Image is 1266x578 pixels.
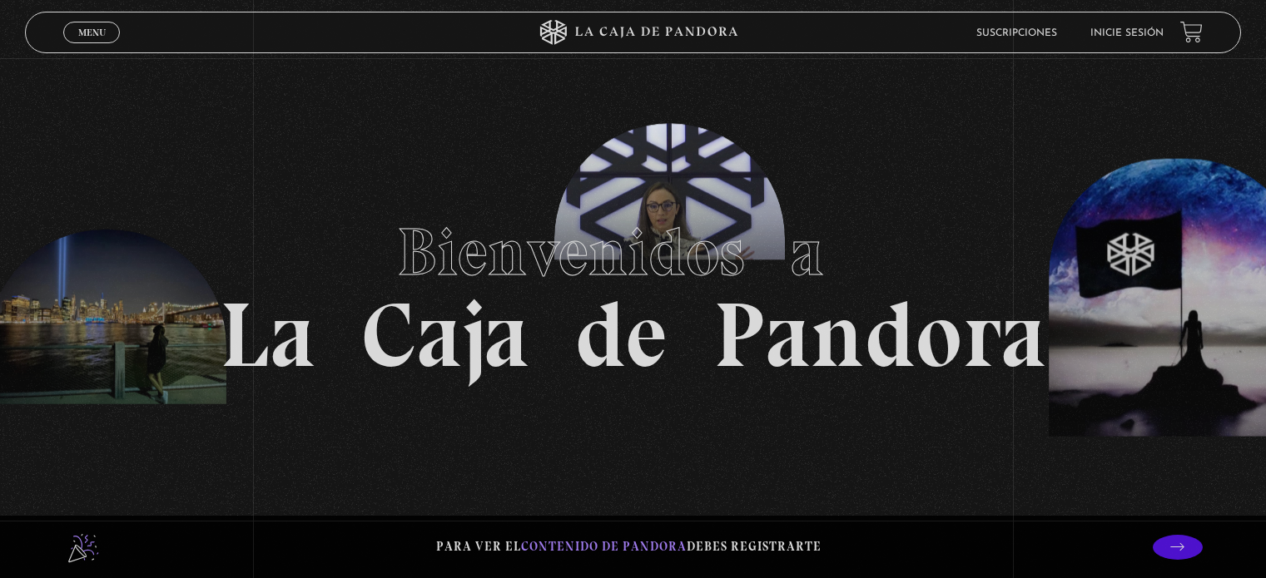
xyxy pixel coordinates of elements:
[72,42,112,53] span: Cerrar
[436,536,822,558] p: Para ver el debes registrarte
[1180,21,1203,43] a: View your shopping cart
[397,212,870,292] span: Bienvenidos a
[78,27,106,37] span: Menu
[976,28,1057,38] a: Suscripciones
[1090,28,1164,38] a: Inicie sesión
[220,198,1046,381] h1: La Caja de Pandora
[521,539,687,554] span: contenido de Pandora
